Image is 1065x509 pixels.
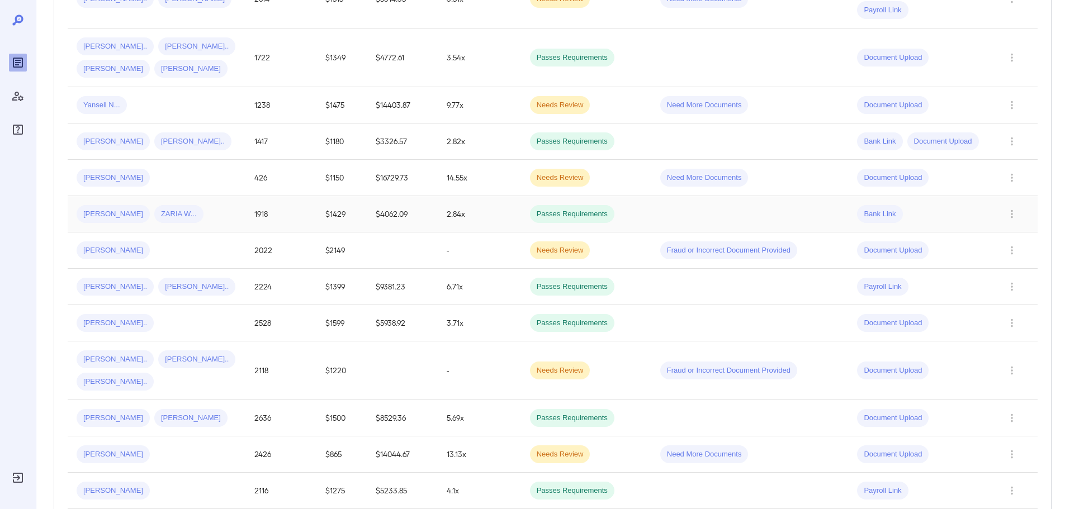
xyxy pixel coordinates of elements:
div: Log Out [9,469,27,487]
td: $1500 [316,400,366,436]
td: - [438,341,521,400]
span: Document Upload [857,173,929,183]
td: $1475 [316,87,366,123]
span: Fraud or Incorrect Document Provided [660,245,797,256]
td: $1150 [316,160,366,196]
button: Row Actions [1003,241,1021,259]
td: $4772.61 [367,28,438,87]
span: [PERSON_NAME].. [77,318,154,329]
span: Needs Review [530,173,590,183]
td: 1918 [245,196,316,232]
span: Need More Documents [660,173,749,183]
span: Passes Requirements [530,209,614,220]
td: $2149 [316,232,366,269]
td: 14.55x [438,160,521,196]
span: [PERSON_NAME] [154,64,228,74]
span: Fraud or Incorrect Document Provided [660,365,797,376]
td: $1429 [316,196,366,232]
span: [PERSON_NAME] [77,64,150,74]
td: 1722 [245,28,316,87]
span: Payroll Link [857,5,908,16]
button: Row Actions [1003,169,1021,187]
button: Row Actions [1003,361,1021,379]
td: $8529.36 [367,400,438,436]
span: [PERSON_NAME].. [77,41,154,52]
span: Document Upload [857,100,929,111]
span: Document Upload [857,53,929,63]
td: $14044.67 [367,436,438,473]
span: [PERSON_NAME] [77,449,150,460]
span: Document Upload [907,136,979,147]
td: 5.69x [438,400,521,436]
td: 2.82x [438,123,521,160]
td: 13.13x [438,436,521,473]
span: Document Upload [857,318,929,329]
span: Passes Requirements [530,282,614,292]
td: 1238 [245,87,316,123]
button: Row Actions [1003,96,1021,114]
span: Passes Requirements [530,486,614,496]
span: Payroll Link [857,486,908,496]
span: Document Upload [857,245,929,256]
span: [PERSON_NAME] [77,486,150,496]
td: $4062.09 [367,196,438,232]
td: $865 [316,436,366,473]
td: 2224 [245,269,316,305]
span: Document Upload [857,413,929,424]
td: $1599 [316,305,366,341]
button: Row Actions [1003,132,1021,150]
td: 1417 [245,123,316,160]
td: 2116 [245,473,316,509]
span: [PERSON_NAME].. [158,354,235,365]
span: Bank Link [857,209,902,220]
span: Needs Review [530,100,590,111]
span: Passes Requirements [530,413,614,424]
td: $1399 [316,269,366,305]
span: [PERSON_NAME].. [158,282,235,292]
span: [PERSON_NAME] [77,413,150,424]
td: $1275 [316,473,366,509]
span: Document Upload [857,365,929,376]
span: Passes Requirements [530,136,614,147]
td: 2022 [245,232,316,269]
span: Passes Requirements [530,318,614,329]
td: $1180 [316,123,366,160]
span: [PERSON_NAME] [77,209,150,220]
td: 2.84x [438,196,521,232]
td: $16729.73 [367,160,438,196]
td: 2636 [245,400,316,436]
span: Bank Link [857,136,902,147]
td: $3326.57 [367,123,438,160]
td: $14403.87 [367,87,438,123]
span: Passes Requirements [530,53,614,63]
td: 2118 [245,341,316,400]
span: Need More Documents [660,100,749,111]
button: Row Actions [1003,445,1021,463]
div: FAQ [9,121,27,139]
td: $1220 [316,341,366,400]
td: 3.71x [438,305,521,341]
span: [PERSON_NAME] [77,245,150,256]
td: $1349 [316,28,366,87]
span: Needs Review [530,245,590,256]
span: Needs Review [530,449,590,460]
span: [PERSON_NAME].. [154,136,231,147]
span: [PERSON_NAME].. [77,377,154,387]
div: Manage Users [9,87,27,105]
span: [PERSON_NAME] [154,413,228,424]
td: 2528 [245,305,316,341]
span: [PERSON_NAME].. [77,354,154,365]
td: - [438,232,521,269]
span: Needs Review [530,365,590,376]
span: [PERSON_NAME] [77,173,150,183]
td: 426 [245,160,316,196]
td: $5938.92 [367,305,438,341]
button: Row Actions [1003,278,1021,296]
button: Row Actions [1003,49,1021,66]
td: $5233.85 [367,473,438,509]
span: [PERSON_NAME].. [77,282,154,292]
span: Yansell N... [77,100,127,111]
button: Row Actions [1003,205,1021,223]
td: 6.71x [438,269,521,305]
button: Row Actions [1003,482,1021,500]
